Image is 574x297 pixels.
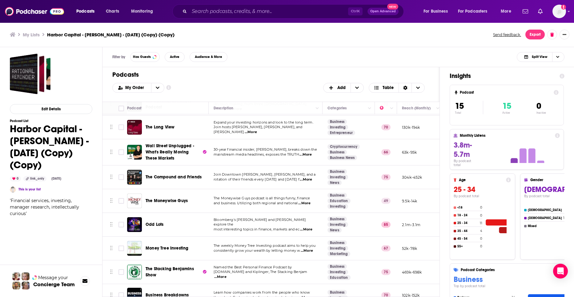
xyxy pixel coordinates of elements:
span: Toggle select row [118,269,124,275]
button: Has Guests [130,52,160,62]
button: Choose View [517,52,564,62]
span: Toggle select row [118,222,124,227]
p: 75 [381,174,391,180]
span: The Compound and Friends [146,174,202,180]
a: The Stacking Benjamins Show [146,266,207,278]
h4: Podcast [460,90,551,95]
img: The Compound and Friends [127,170,142,185]
a: My Lists [23,32,40,38]
span: 15 [502,101,511,111]
span: ...More [299,152,312,157]
p: 52k-78k [402,246,417,251]
h4: By podcast total [454,159,479,167]
button: Column Actions [388,105,395,112]
input: Search podcasts, credits, & more... [189,6,348,16]
button: Show More Button [560,30,569,39]
h4: By podcast total [454,194,511,198]
span: Ctrl K [348,7,363,15]
a: Marketing [327,251,350,256]
span: [DOMAIN_NAME] and Kiplinger, The Stacking Benjam [214,270,307,274]
button: Column Actions [366,105,373,112]
p: 49 [381,198,391,204]
h4: 18 - 24 [457,214,479,217]
a: Investing [327,270,348,275]
a: Investing [327,246,348,251]
h4: 45 - 54 [457,237,479,241]
a: Business [327,217,347,222]
a: Cryptocurrency [327,144,360,149]
img: Barbara Profile [22,282,30,290]
span: The Moneywise Guys [146,198,188,203]
p: Inactive [536,111,546,114]
a: Business [327,193,347,198]
button: Move [109,148,113,157]
span: mainstream media headlines, exposes the TRUTH [214,152,299,157]
span: rotation of their friends every [DATE] and [DATE] f [214,177,299,181]
span: Monitoring [131,7,153,16]
span: Charts [106,7,119,16]
a: The Stacking Benjamins Show [127,265,142,279]
a: Investing [327,175,348,180]
span: ...More [300,227,312,232]
p: 9.5k-14k [402,198,417,204]
h4: 14 [563,216,567,220]
h4: 11 [480,221,482,225]
h4: Podcast Categories [461,268,574,272]
a: The Long View [127,120,142,135]
div: link_only [23,176,46,181]
span: Table [383,86,394,90]
h4: 55+ [457,245,479,248]
p: 75 [381,269,391,275]
p: 85 [381,222,391,228]
h2: Choose List sort [112,83,164,93]
img: Podchaser - Follow, Share and Rate Podcasts [5,6,64,17]
h1: Harbor Capital - [PERSON_NAME] - [DATE] (Copy) (Copy) [10,123,92,171]
a: Charts [102,6,123,16]
h1: Insights [450,72,555,80]
span: 0 [536,101,541,111]
a: Show notifications dropdown [520,6,531,17]
button: Send feedback. [491,32,523,37]
span: Named the Best Personal Finance Podcast by [214,265,292,269]
img: Wall Street Unplugged - What's Really Moving These Markets [127,145,142,160]
span: Harbor Capital - Kristof Gleich - March 27, 2025 (Copy) (Copy) [10,54,50,94]
p: 63k-95k [402,150,417,155]
span: For Business [423,7,448,16]
span: The Moneywise Guys podcast is all things funny, finance [214,196,310,200]
span: and business. Utilizing both regional and national [214,201,298,205]
p: 67 [381,245,391,251]
button: Choose View [369,83,425,93]
h4: 25 - 34 [457,221,479,225]
button: open menu [113,86,151,90]
h4: 0 [480,244,482,248]
h3: 25 - 34 [454,185,511,194]
span: Learn how companies work from the people who know [214,290,310,295]
button: Column Actions [434,105,442,112]
a: Money Tree Investing [127,241,142,256]
img: Jules Profile [22,272,30,280]
span: ...More [300,177,312,182]
span: New [387,4,398,10]
button: Move [109,123,113,132]
a: Odd Lots [127,217,142,232]
a: This is your list [18,187,41,191]
span: Join hosts [PERSON_NAME], [PERSON_NAME], and [PERSON_NAME] [214,125,303,134]
a: Entrepreneur [327,130,355,135]
a: The Moneywise Guys [146,198,188,204]
img: The Moneywise Guys [127,193,142,208]
div: 0 [10,176,21,181]
button: open menu [419,6,456,16]
button: Move [109,267,113,277]
span: Expand your investing horizons and look to the long term. [214,120,313,124]
a: Investing [327,125,348,130]
span: The Stacking Benjamins Show [146,266,194,278]
a: News [327,180,342,185]
h4: [DEMOGRAPHIC_DATA] [528,208,564,212]
h4: Mixed [528,224,563,228]
button: open menu [72,6,102,16]
button: open menu [454,6,496,16]
button: Move [109,196,113,205]
p: 130k-194k [402,125,420,130]
h4: Monthly Listens [460,133,552,138]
